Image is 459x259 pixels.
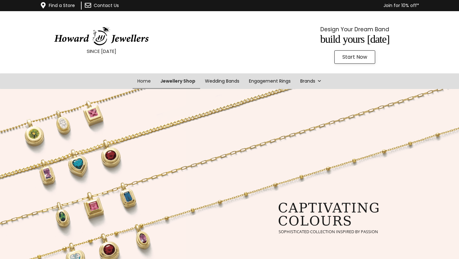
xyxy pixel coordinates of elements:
[334,50,375,64] a: Start Now
[342,55,367,60] span: Start Now
[157,2,419,10] p: Join for 10% off*
[295,73,326,89] a: Brands
[269,25,440,34] p: Design Your Dream Band
[16,47,187,56] p: SINCE [DATE]
[133,73,156,89] a: Home
[156,73,200,89] a: Jewellery Shop
[278,202,380,228] rs-layer: captivating colours
[244,73,295,89] a: Engagement Rings
[54,26,149,46] img: HowardJewellersLogo-04
[200,73,244,89] a: Wedding Bands
[279,230,378,234] rs-layer: sophisticated collection inspired by passion
[49,2,75,9] a: Find a Store
[94,2,119,9] a: Contact Us
[320,33,390,45] span: Build Yours [DATE]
